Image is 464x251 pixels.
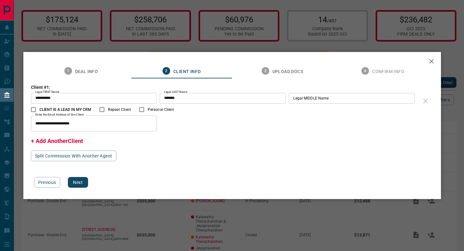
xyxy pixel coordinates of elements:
span: Personal Client [148,107,174,112]
span: Client Info [173,69,201,75]
span: Repeat Client [108,107,131,112]
span: Upload Docs [272,69,303,75]
text: 3 [264,69,266,73]
span: + Add AnotherClient [31,138,83,144]
label: Legal LAST Name [164,90,187,94]
span: Deal Info [75,69,98,75]
button: Previous [34,177,60,188]
label: Legal FIRST Name [35,90,59,94]
h3: Client #1: [31,85,418,90]
button: Split Commission With Another Agent [31,151,116,161]
text: 2 [165,69,167,73]
button: Next [68,177,88,188]
span: CLIENT IS A LEAD IN MY CRM [39,107,92,112]
label: Enter the Email Address of this Client [35,113,84,117]
text: 1 [67,69,69,73]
